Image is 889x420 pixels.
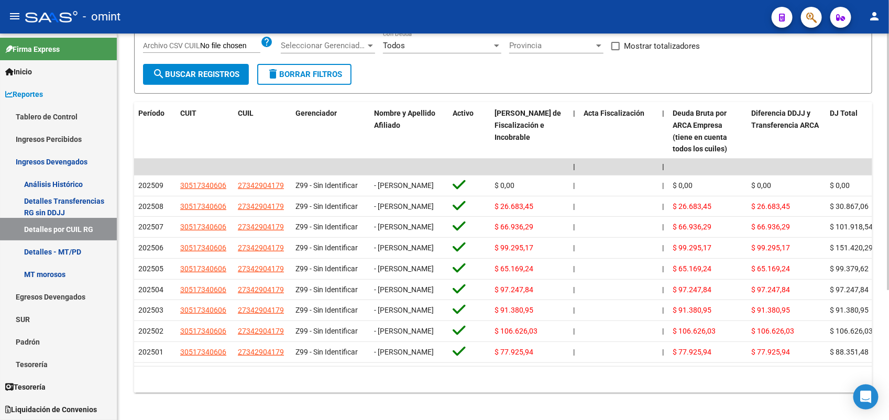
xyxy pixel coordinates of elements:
[138,264,163,273] span: 202505
[5,404,97,415] span: Liquidación de Convenios
[751,327,794,335] span: $ 106.626,03
[5,381,46,393] span: Tesorería
[200,41,260,51] input: Archivo CSV CUIL
[830,264,869,273] span: $ 99.379,62
[673,223,711,231] span: $ 66.936,29
[830,244,873,252] span: $ 151.420,29
[573,264,575,273] span: |
[747,102,826,160] datatable-header-cell: Diferencia DDJJ y Transferencia ARCA
[138,327,163,335] span: 202502
[138,223,163,231] span: 202507
[662,348,664,356] span: |
[573,202,575,211] span: |
[662,264,664,273] span: |
[495,244,533,252] span: $ 99.295,17
[138,285,163,294] span: 202504
[573,244,575,252] span: |
[295,306,358,314] span: Z99 - Sin Identificar
[495,223,533,231] span: $ 66.936,29
[868,10,881,23] mat-icon: person
[495,327,537,335] span: $ 106.626,03
[584,109,644,117] span: Acta Fiscalización
[374,181,434,190] span: - [PERSON_NAME]
[662,327,664,335] span: |
[180,202,226,211] span: 30517340606
[291,102,370,160] datatable-header-cell: Gerenciador
[751,306,790,314] span: $ 91.380,95
[138,244,163,252] span: 202506
[490,102,569,160] datatable-header-cell: Deuda Bruta Neto de Fiscalización e Incobrable
[143,64,249,85] button: Buscar Registros
[295,109,337,117] span: Gerenciador
[238,327,284,335] span: 27342904179
[830,348,869,356] span: $ 88.351,48
[374,223,434,231] span: - [PERSON_NAME]
[751,181,771,190] span: $ 0,00
[374,306,434,314] span: - [PERSON_NAME]
[830,181,850,190] span: $ 0,00
[495,285,533,294] span: $ 97.247,84
[180,327,226,335] span: 30517340606
[295,244,358,252] span: Z99 - Sin Identificar
[830,109,858,117] span: DJ Total
[662,285,664,294] span: |
[453,109,474,117] span: Activo
[260,36,273,48] mat-icon: help
[238,109,254,117] span: CUIL
[238,285,284,294] span: 27342904179
[176,102,234,160] datatable-header-cell: CUIT
[662,244,664,252] span: |
[751,109,819,129] span: Diferencia DDJJ y Transferencia ARCA
[238,202,284,211] span: 27342904179
[662,109,664,117] span: |
[383,41,405,50] span: Todos
[751,348,790,356] span: $ 77.925,94
[295,223,358,231] span: Z99 - Sin Identificar
[267,70,342,79] span: Borrar Filtros
[751,264,790,273] span: $ 65.169,24
[152,70,239,79] span: Buscar Registros
[673,285,711,294] span: $ 97.247,84
[673,348,711,356] span: $ 77.925,94
[238,181,284,190] span: 27342904179
[180,181,226,190] span: 30517340606
[573,285,575,294] span: |
[751,244,790,252] span: $ 99.295,17
[134,102,176,160] datatable-header-cell: Período
[180,306,226,314] span: 30517340606
[138,348,163,356] span: 202501
[573,348,575,356] span: |
[180,348,226,356] span: 30517340606
[143,41,200,50] span: Archivo CSV CUIL
[180,109,196,117] span: CUIT
[83,5,120,28] span: - omint
[234,102,291,160] datatable-header-cell: CUIL
[5,43,60,55] span: Firma Express
[295,264,358,273] span: Z99 - Sin Identificar
[295,181,358,190] span: Z99 - Sin Identificar
[662,202,664,211] span: |
[138,109,164,117] span: Período
[295,202,358,211] span: Z99 - Sin Identificar
[180,223,226,231] span: 30517340606
[448,102,490,160] datatable-header-cell: Activo
[624,40,700,52] span: Mostrar totalizadores
[180,244,226,252] span: 30517340606
[180,285,226,294] span: 30517340606
[673,327,716,335] span: $ 106.626,03
[495,264,533,273] span: $ 65.169,24
[662,162,664,171] span: |
[238,223,284,231] span: 27342904179
[673,202,711,211] span: $ 26.683,45
[495,109,561,141] span: [PERSON_NAME] de Fiscalización e Incobrable
[751,285,790,294] span: $ 97.247,84
[751,202,790,211] span: $ 26.683,45
[257,64,352,85] button: Borrar Filtros
[180,264,226,273] span: 30517340606
[830,327,873,335] span: $ 106.626,03
[662,223,664,231] span: |
[138,306,163,314] span: 202503
[830,223,873,231] span: $ 101.918,54
[8,10,21,23] mat-icon: menu
[509,41,594,50] span: Provincia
